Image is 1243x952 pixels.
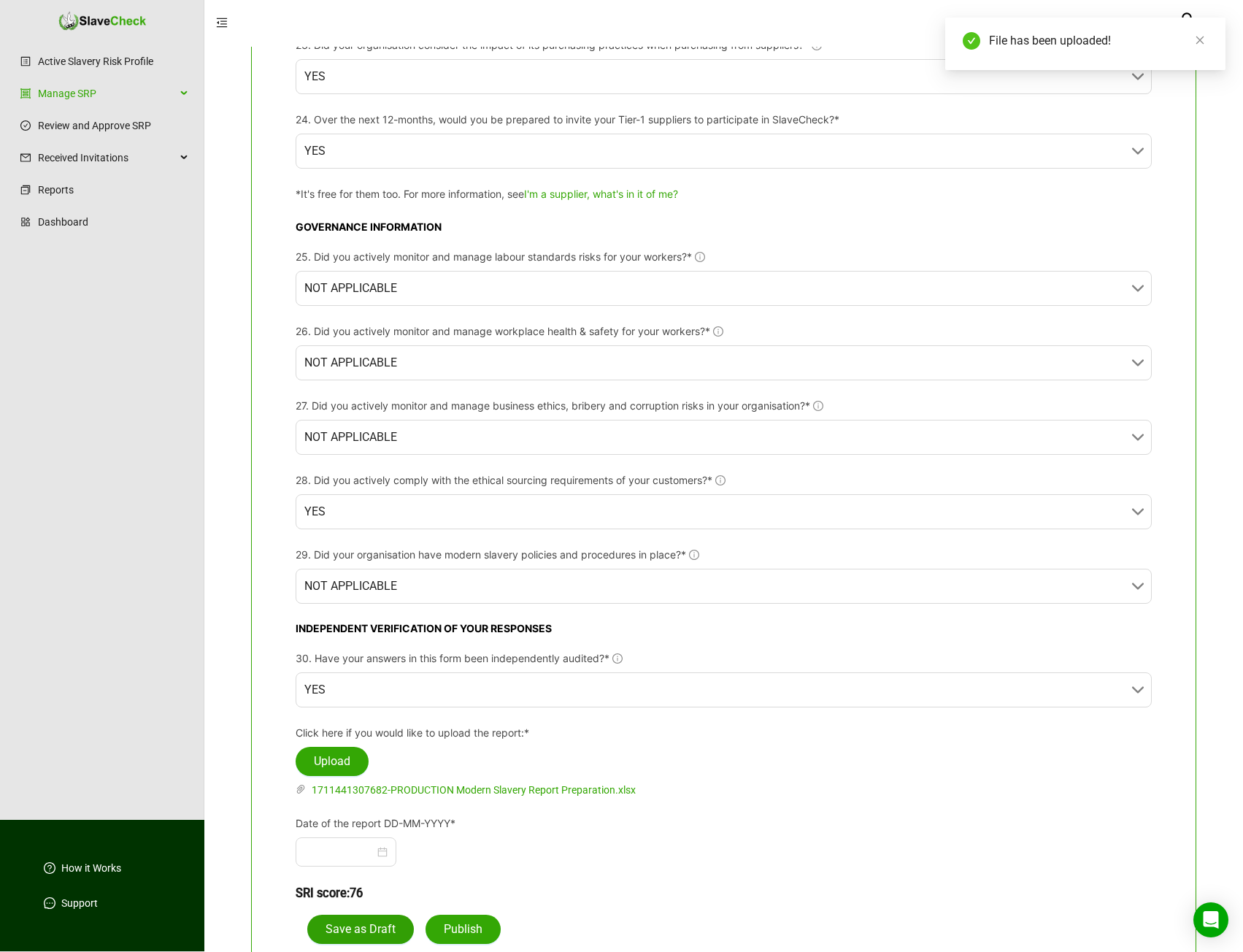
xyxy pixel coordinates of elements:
[326,921,396,938] span: Save as Draft
[304,272,1143,305] span: NOT APPLICABLE
[20,88,31,99] span: group
[20,153,31,163] span: mail
[304,346,1143,380] span: NOT APPLICABLE
[296,323,734,339] label: 26. Did you actively monitor and manage workplace health & safety for your workers?*
[304,569,1143,603] span: NOT APPLICABLE
[296,650,633,667] label: 30. Have your answers in this form been independently audited?*
[304,134,1143,168] span: YES
[1195,35,1205,45] span: close
[304,60,1143,93] span: YES
[296,884,1152,903] h3: SRI score: 76
[689,550,699,560] span: info-circle
[296,747,369,776] button: Upload
[44,862,55,874] span: question-circle
[296,815,466,832] label: Date of the report DD-MM-YYYY*
[695,252,705,262] span: info-circle
[38,79,176,108] a: Manage SRP
[963,32,980,50] span: check-circle
[307,915,414,944] button: Save as Draft
[304,673,1143,707] span: YES
[296,188,678,200] span: *It's free for them too. For more information, see
[296,249,715,265] label: 25. Did you actively monitor and manage labour standards risks for your workers?*
[713,326,723,337] span: info-circle
[296,472,736,488] label: 28. Did you actively comply with the ethical sourcing requirements of your customers?*
[304,843,374,861] input: Date of the report DD-MM-YYYY*
[61,861,121,875] a: How it Works
[296,725,539,741] label: Click here if you would like to upload the report:*
[38,143,176,172] span: Received Invitations
[612,653,623,664] span: info-circle
[38,207,189,237] a: Dashboard
[296,220,442,233] span: GOVERNANCE INFORMATION
[1178,12,1196,29] span: user
[44,897,55,909] span: message
[524,188,678,200] a: I'm a supplier, what's in it of me?
[38,175,189,204] a: Reports
[989,32,1208,50] div: File has been uploaded!
[216,17,228,28] span: menu-fold
[813,401,823,411] span: info-circle
[38,47,189,76] a: Active Slavery Risk Profile
[296,112,850,128] label: 24. Over the next 12-months, would you be prepared to invite your Tier-1 suppliers to participate...
[426,915,501,944] button: Publish
[296,398,834,414] label: 27. Did you actively monitor and manage business ethics, bribery and corruption risks in your org...
[38,111,189,140] a: Review and Approve SRP
[314,753,350,770] span: Upload
[296,622,552,634] span: INDEPENDENT VERIFICATION OF YOUR RESPONSES
[715,475,726,485] span: info-circle
[61,896,98,910] a: Support
[304,495,1143,529] span: YES
[1192,32,1208,48] a: Close
[296,784,306,794] span: paper-clip
[444,921,482,938] span: Publish
[306,782,1134,798] a: 1711441307682-PRODUCTION Modern Slavery Report Preparation.xlsx
[1193,902,1228,937] div: Open Intercom Messenger
[296,547,709,563] label: 29. Did your organisation have modern slavery policies and procedures in place?*
[304,421,1143,454] span: NOT APPLICABLE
